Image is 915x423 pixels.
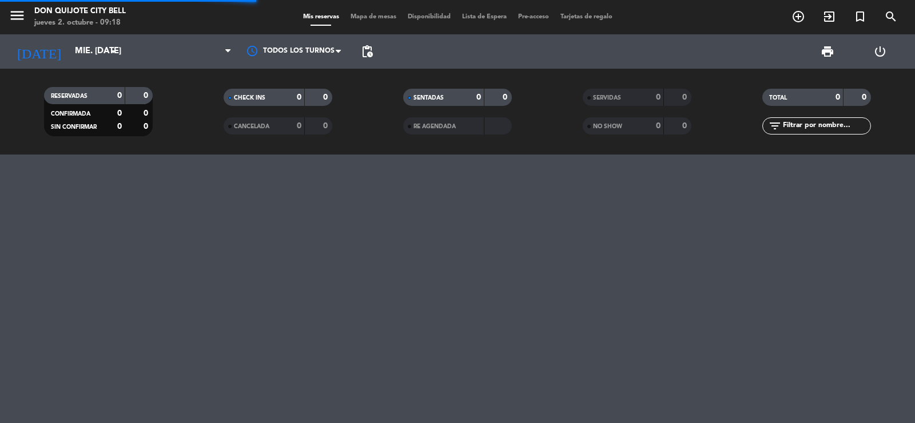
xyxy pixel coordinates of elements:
strong: 0 [682,93,689,101]
i: filter_list [768,119,782,133]
span: Tarjetas de regalo [555,14,618,20]
strong: 0 [144,92,150,100]
strong: 0 [297,122,301,130]
div: jueves 2. octubre - 09:18 [34,17,126,29]
span: Mapa de mesas [345,14,402,20]
button: menu [9,7,26,28]
span: Disponibilidad [402,14,456,20]
strong: 0 [836,93,840,101]
span: CONFIRMADA [51,111,90,117]
input: Filtrar por nombre... [782,120,870,132]
span: TOTAL [769,95,787,101]
strong: 0 [862,93,869,101]
i: [DATE] [9,39,69,64]
i: menu [9,7,26,24]
strong: 0 [656,93,661,101]
span: RESERVADAS [51,93,87,99]
span: pending_actions [360,45,374,58]
span: NO SHOW [593,124,622,129]
strong: 0 [297,93,301,101]
i: turned_in_not [853,10,867,23]
strong: 0 [117,92,122,100]
i: search [884,10,898,23]
i: add_circle_outline [791,10,805,23]
span: CHECK INS [234,95,265,101]
span: RE AGENDADA [413,124,456,129]
div: LOG OUT [854,34,906,69]
i: exit_to_app [822,10,836,23]
i: arrow_drop_down [106,45,120,58]
strong: 0 [323,122,330,130]
strong: 0 [656,122,661,130]
strong: 0 [144,109,150,117]
strong: 0 [117,109,122,117]
strong: 0 [323,93,330,101]
div: Don Quijote City Bell [34,6,126,17]
strong: 0 [117,122,122,131]
span: SENTADAS [413,95,444,101]
strong: 0 [476,93,481,101]
i: power_settings_new [873,45,887,58]
span: Lista de Espera [456,14,512,20]
span: SERVIDAS [593,95,621,101]
span: CANCELADA [234,124,269,129]
span: SIN CONFIRMAR [51,124,97,130]
strong: 0 [144,122,150,131]
strong: 0 [682,122,689,130]
span: Pre-acceso [512,14,555,20]
span: Mis reservas [297,14,345,20]
span: print [821,45,834,58]
strong: 0 [503,93,510,101]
